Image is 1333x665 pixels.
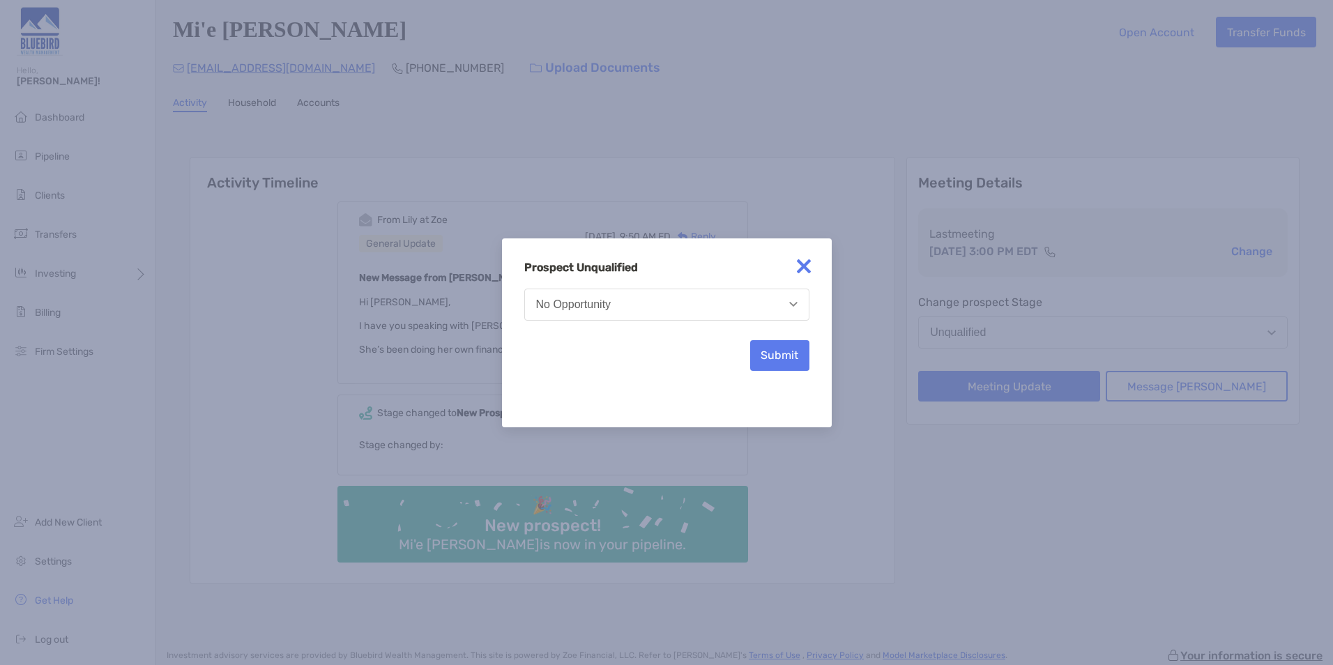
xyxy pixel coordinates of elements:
[790,252,818,280] img: close modal icon
[789,302,798,307] img: Open dropdown arrow
[536,298,611,311] div: No Opportunity
[750,340,809,371] button: Submit
[524,289,809,321] button: No Opportunity
[524,261,809,274] h4: Prospect Unqualified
